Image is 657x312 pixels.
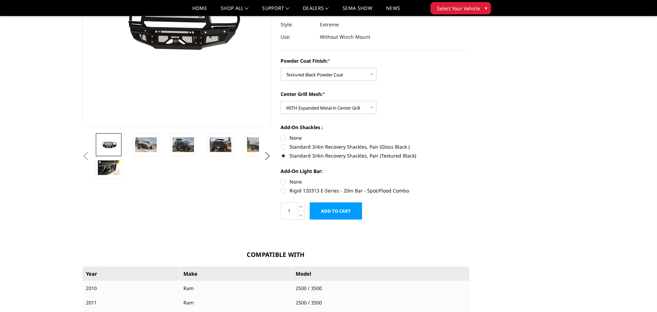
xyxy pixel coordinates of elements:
[386,6,400,16] a: News
[281,143,469,150] label: Standard 3/4in Recovery Shackles, Pair (Gloss Black )
[281,57,469,64] label: Powder Coat Finish:
[320,18,339,31] dd: Extreme
[292,296,469,310] td: 2500 / 3500
[437,5,480,12] span: Select Your Vehicle
[281,178,469,185] label: None
[292,281,469,296] td: 2500 / 3500
[82,296,180,310] td: 2011
[135,137,157,152] img: 2010-2018 Ram 2500-3500 - FT Series - Extreme Front Bumper
[180,266,292,281] th: Make
[485,4,487,12] span: ▾
[210,137,231,152] img: 2010-2018 Ram 2500-3500 - FT Series - Extreme Front Bumper
[172,137,194,152] img: 2010-2018 Ram 2500-3500 - FT Series - Extreme Front Bumper
[192,6,207,16] a: Home
[281,167,469,175] label: Add-On Light Bar:
[98,160,119,175] img: 2010-2018 Ram 2500-3500 - FT Series - Extreme Front Bumper
[262,151,273,161] button: Next
[281,90,469,98] label: Center Grill Mesh:
[281,152,469,159] label: Standard 3/4in Recovery Shackles, Pair (Textured Black)
[281,31,315,43] dt: Use:
[320,31,370,43] dd: Without Winch Mount
[262,6,289,16] a: Support
[343,6,372,16] a: SEMA Show
[221,6,248,16] a: shop all
[292,266,469,281] th: Model
[180,296,292,310] td: Ram
[98,140,119,149] img: 2010-2018 Ram 2500-3500 - FT Series - Extreme Front Bumper
[281,187,469,194] label: Rigid 120313 E-Series - 20in Bar - Spot/Flood Combo
[303,6,329,16] a: Dealers
[80,151,91,161] button: Previous
[281,134,469,141] label: None
[430,2,491,14] button: Select Your Vehicle
[281,18,315,31] dt: Style:
[247,137,269,152] img: 2010-2018 Ram 2500-3500 - FT Series - Extreme Front Bumper
[82,250,469,259] h3: Compatible With
[310,202,362,220] input: Add to Cart
[281,124,469,131] label: Add-On Shackles :
[180,281,292,296] td: Ram
[82,281,180,296] td: 2010
[82,266,180,281] th: Year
